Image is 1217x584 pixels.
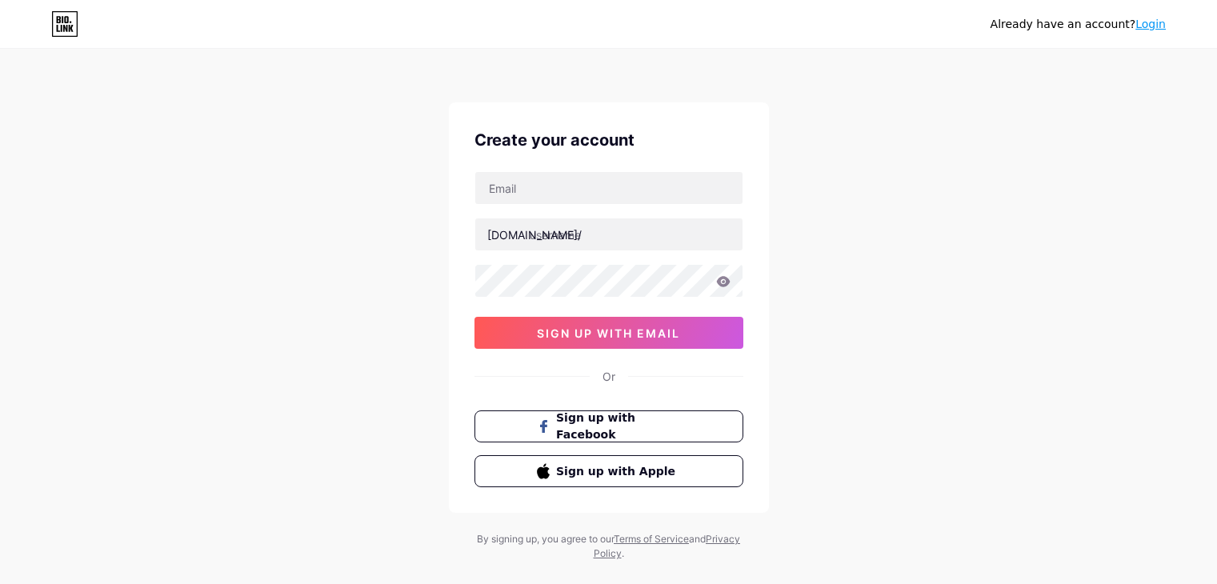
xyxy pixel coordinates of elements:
a: Terms of Service [614,533,689,545]
div: [DOMAIN_NAME]/ [487,226,582,243]
div: Already have an account? [991,16,1166,33]
input: Email [475,172,743,204]
input: username [475,218,743,250]
div: By signing up, you agree to our and . [473,532,745,561]
span: sign up with email [537,326,680,340]
div: Create your account [474,128,743,152]
button: Sign up with Apple [474,455,743,487]
span: Sign up with Facebook [556,410,680,443]
a: Login [1135,18,1166,30]
div: Or [602,368,615,385]
button: sign up with email [474,317,743,349]
button: Sign up with Facebook [474,410,743,442]
span: Sign up with Apple [556,463,680,480]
